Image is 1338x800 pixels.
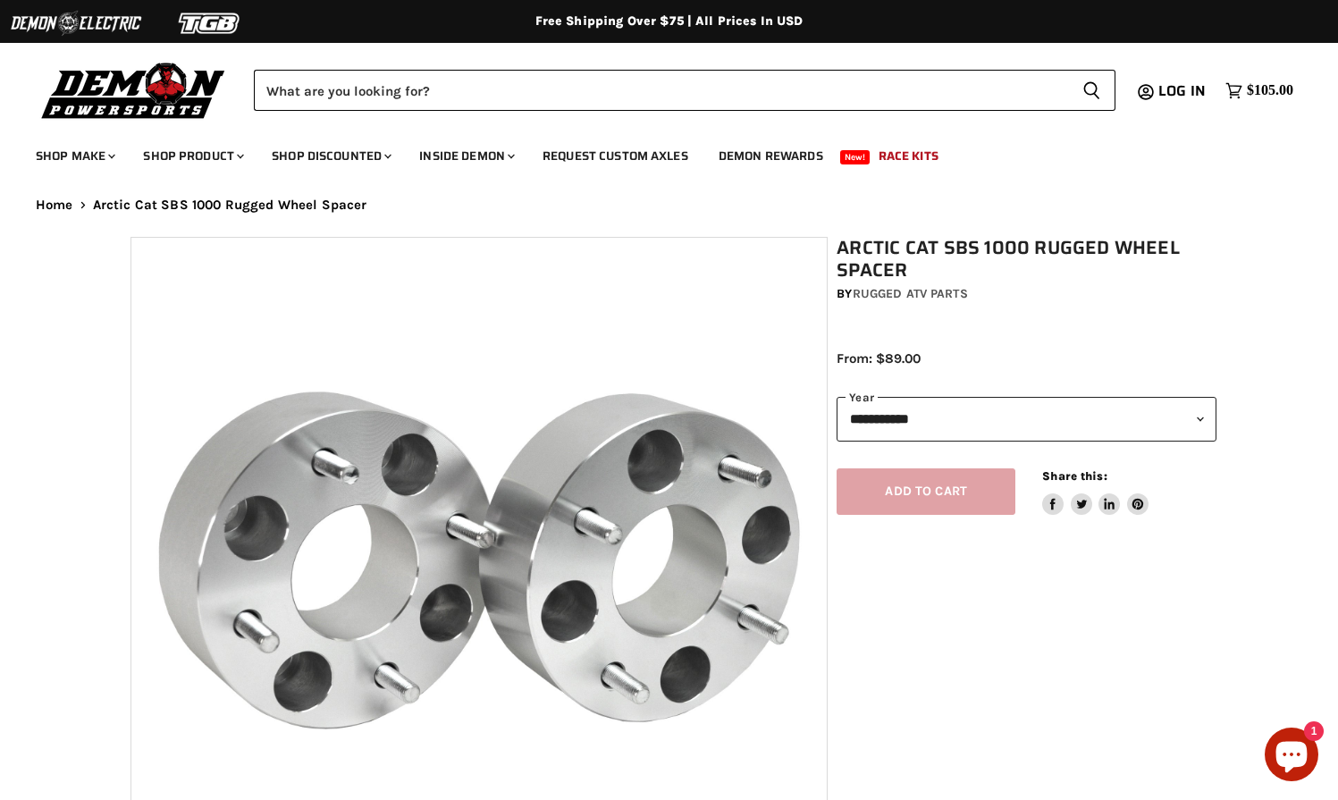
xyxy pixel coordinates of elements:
[22,138,126,174] a: Shop Make
[36,58,231,122] img: Demon Powersports
[1247,82,1293,99] span: $105.00
[837,237,1216,282] h1: Arctic Cat SBS 1000 Rugged Wheel Spacer
[130,138,255,174] a: Shop Product
[406,138,526,174] a: Inside Demon
[840,150,871,164] span: New!
[837,397,1216,441] select: year
[853,286,968,301] a: Rugged ATV Parts
[837,350,921,366] span: From: $89.00
[1150,83,1216,99] a: Log in
[258,138,402,174] a: Shop Discounted
[254,70,1115,111] form: Product
[1216,78,1302,104] a: $105.00
[1158,80,1206,102] span: Log in
[837,284,1216,304] div: by
[1042,469,1107,483] span: Share this:
[22,131,1289,174] ul: Main menu
[865,138,952,174] a: Race Kits
[1068,70,1115,111] button: Search
[705,138,837,174] a: Demon Rewards
[1259,728,1324,786] inbox-online-store-chat: Shopify online store chat
[254,70,1068,111] input: Search
[1042,468,1149,516] aside: Share this:
[143,6,277,40] img: TGB Logo 2
[529,138,702,174] a: Request Custom Axles
[9,6,143,40] img: Demon Electric Logo 2
[36,198,73,213] a: Home
[93,198,367,213] span: Arctic Cat SBS 1000 Rugged Wheel Spacer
